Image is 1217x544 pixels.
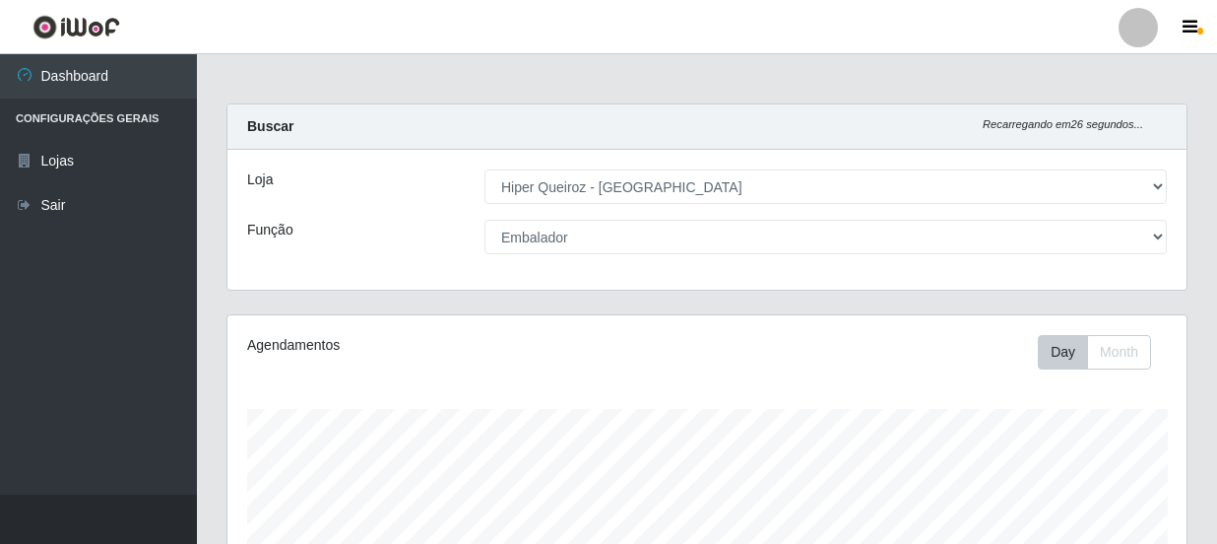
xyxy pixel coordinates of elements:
button: Day [1038,335,1088,370]
i: Recarregando em 26 segundos... [983,118,1143,130]
div: Agendamentos [247,335,613,356]
strong: Buscar [247,118,293,134]
button: Month [1087,335,1151,370]
label: Função [247,220,293,240]
div: First group [1038,335,1151,370]
label: Loja [247,170,273,190]
img: CoreUI Logo [32,15,120,39]
div: Toolbar with button groups [1038,335,1167,370]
